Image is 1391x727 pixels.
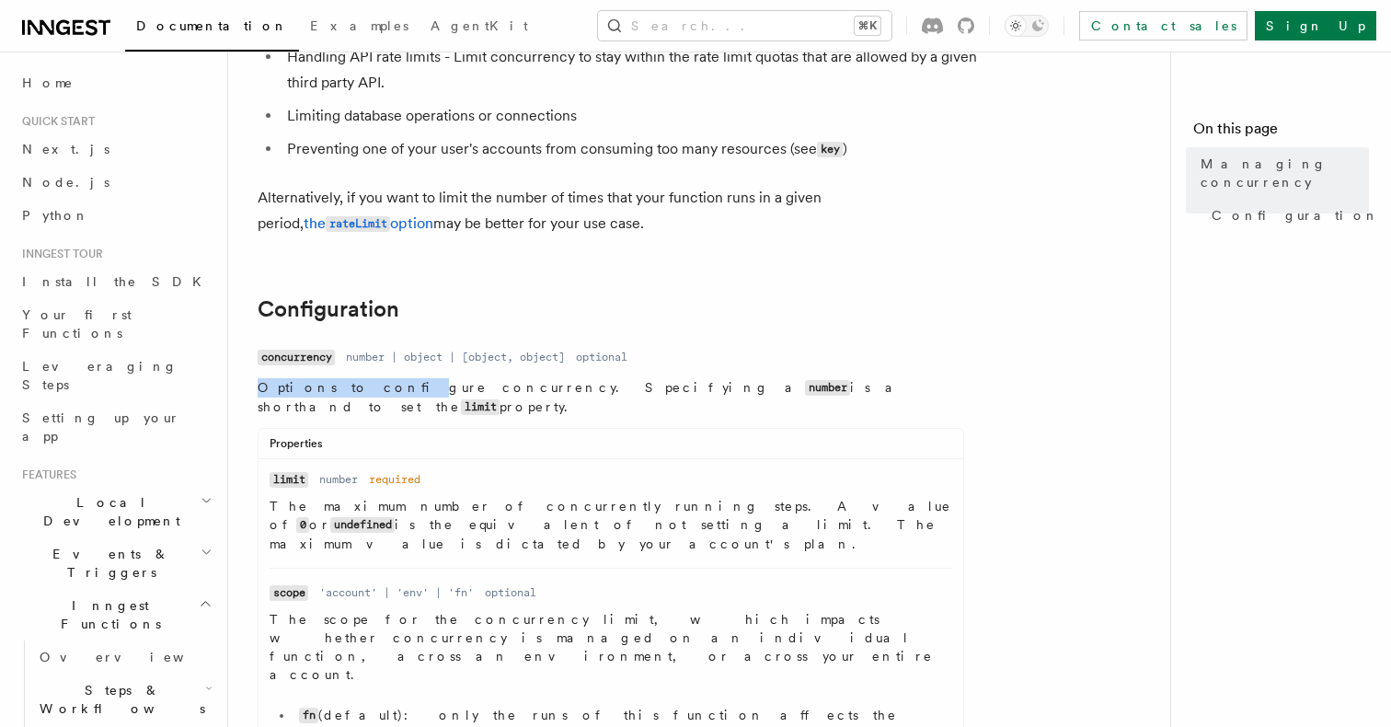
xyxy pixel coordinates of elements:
[15,166,216,199] a: Node.js
[598,11,891,40] button: Search...⌘K
[805,380,850,396] code: number
[15,401,216,453] a: Setting up your app
[15,467,76,482] span: Features
[15,133,216,166] a: Next.js
[270,585,308,601] code: scope
[258,296,399,322] a: Configuration
[15,247,103,261] span: Inngest tour
[1204,199,1369,232] a: Configuration
[576,350,627,364] dd: optional
[15,486,216,537] button: Local Development
[270,497,952,553] p: The maximum number of concurrently running steps. A value of or is the equivalent of not setting ...
[15,114,95,129] span: Quick start
[22,142,109,156] span: Next.js
[15,298,216,350] a: Your first Functions
[369,472,420,487] dd: required
[15,493,201,530] span: Local Development
[299,708,318,723] code: fn
[817,142,843,157] code: key
[1005,15,1049,37] button: Toggle dark mode
[299,6,420,50] a: Examples
[15,350,216,401] a: Leveraging Steps
[319,585,474,600] dd: 'account' | 'env' | 'fn'
[15,265,216,298] a: Install the SDK
[1201,155,1369,191] span: Managing concurrency
[22,74,74,92] span: Home
[15,537,216,589] button: Events & Triggers
[32,674,216,725] button: Steps & Workflows
[304,214,433,232] a: therateLimitoption
[282,136,994,163] li: Preventing one of your user's accounts from consuming too many resources (see )
[855,17,880,35] kbd: ⌘K
[282,103,994,129] li: Limiting database operations or connections
[22,307,132,340] span: Your first Functions
[270,610,952,684] p: The scope for the concurrency limit, which impacts whether concurrency is managed on an individua...
[296,517,309,533] code: 0
[431,18,528,33] span: AgentKit
[15,545,201,582] span: Events & Triggers
[420,6,539,50] a: AgentKit
[326,216,390,232] code: rateLimit
[15,199,216,232] a: Python
[32,681,205,718] span: Steps & Workflows
[346,350,565,364] dd: number | object | [object, object]
[32,640,216,674] a: Overview
[1212,206,1379,225] span: Configuration
[258,185,994,237] p: Alternatively, if you want to limit the number of times that your function runs in a given period...
[319,472,358,487] dd: number
[15,66,216,99] a: Home
[22,274,213,289] span: Install the SDK
[282,44,994,96] li: Handling API rate limits - Limit concurrency to stay within the rate limit quotas that are allowe...
[330,517,395,533] code: undefined
[258,378,964,417] p: Options to configure concurrency. Specifying a is a shorthand to set the property.
[258,350,335,365] code: concurrency
[259,436,963,459] div: Properties
[461,399,500,415] code: limit
[22,359,178,392] span: Leveraging Steps
[1193,147,1369,199] a: Managing concurrency
[1079,11,1247,40] a: Contact sales
[1255,11,1376,40] a: Sign Up
[270,472,308,488] code: limit
[22,175,109,190] span: Node.js
[40,650,229,664] span: Overview
[22,208,89,223] span: Python
[1193,118,1369,147] h4: On this page
[136,18,288,33] span: Documentation
[22,410,180,444] span: Setting up your app
[485,585,536,600] dd: optional
[15,589,216,640] button: Inngest Functions
[15,596,199,633] span: Inngest Functions
[125,6,299,52] a: Documentation
[310,18,408,33] span: Examples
